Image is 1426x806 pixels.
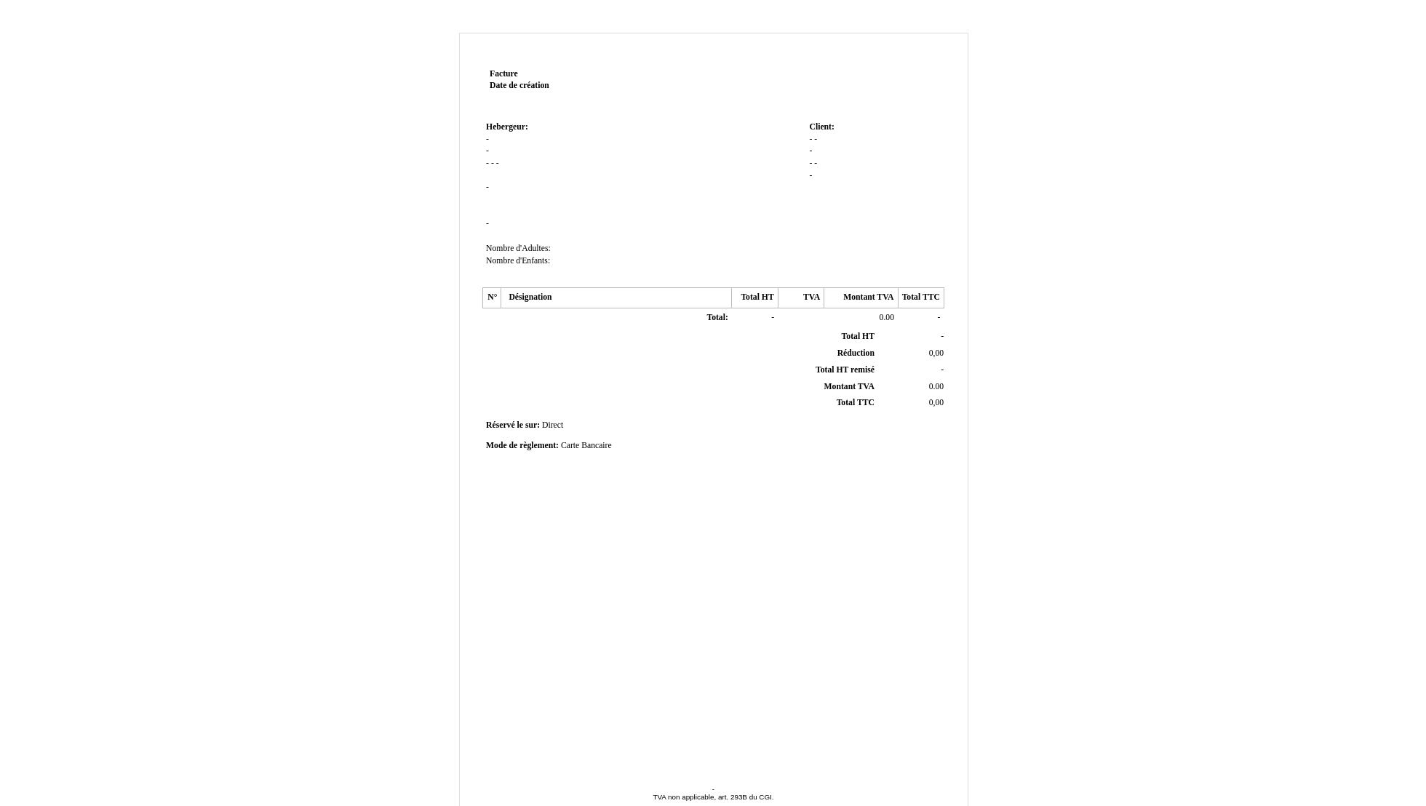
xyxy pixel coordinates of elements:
span: - [771,313,774,322]
span: Montant TVA [824,382,875,391]
span: TVA non applicable, art. 293B du CGI. [653,793,773,801]
span: - [486,159,489,168]
span: - [809,171,812,180]
span: - [496,159,499,168]
th: N° [483,288,501,308]
span: 0,00 [929,348,944,358]
span: 0,00 [929,398,944,407]
span: Direct [542,420,563,430]
strong: Date de création [490,81,549,90]
th: Total TTC [898,288,944,308]
span: - [941,365,944,375]
th: Désignation [501,288,732,308]
span: 0.00 [880,313,894,322]
span: - [491,159,494,168]
span: Réduction [837,348,875,358]
span: - [486,219,489,228]
th: Montant TVA [824,288,898,308]
span: Réservé le [486,420,523,430]
span: - [809,159,812,168]
span: - [486,146,489,156]
span: Total TTC [837,398,875,407]
span: Nombre d'Adultes: [486,244,551,253]
span: Total: [706,313,728,322]
span: - [809,135,812,144]
span: - [814,135,817,144]
span: Nombre d'Enfants: [486,256,550,266]
span: - [814,159,817,168]
span: Total HT [842,332,875,341]
span: - [941,332,944,341]
span: Hebergeur: [486,122,528,132]
span: - [486,183,489,192]
span: Carte Bancaire [561,441,612,450]
span: Mode de règlement: [486,441,559,450]
span: - [809,146,812,156]
span: 0.00 [929,382,944,391]
span: sur: [525,420,540,430]
span: - [486,135,489,144]
span: Facture [490,69,518,79]
span: - [712,785,714,793]
span: Total HT remisé [816,365,875,375]
th: TVA [778,288,824,308]
span: - [938,313,941,322]
span: Client: [809,122,834,132]
th: Total HT [732,288,778,308]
